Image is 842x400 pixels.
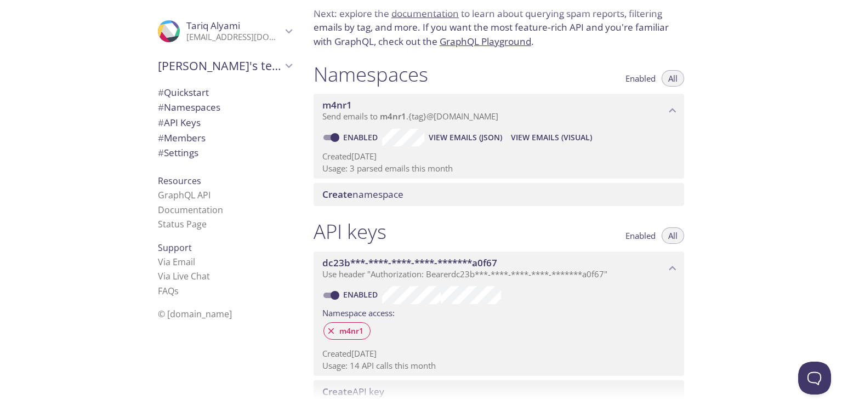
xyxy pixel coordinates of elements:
span: Create [322,188,352,201]
span: © [DOMAIN_NAME] [158,308,232,320]
p: Created [DATE] [322,151,675,162]
label: Namespace access: [322,304,395,320]
button: View Emails (JSON) [424,129,507,146]
a: documentation [391,7,459,20]
span: # [158,116,164,129]
span: # [158,146,164,159]
div: Namespaces [149,100,300,115]
span: API Keys [158,116,201,129]
span: # [158,132,164,144]
span: Support [158,242,192,254]
span: Settings [158,146,198,159]
div: Create namespace [314,183,684,206]
div: m4nr1 [323,322,371,340]
span: Tariq Alyami [186,19,240,32]
div: m4nr1 namespace [314,94,684,128]
button: All [662,227,684,244]
div: Team Settings [149,145,300,161]
span: View Emails (JSON) [429,131,502,144]
a: Via Email [158,256,195,268]
span: m4nr1 [322,99,352,111]
a: Status Page [158,218,207,230]
p: Usage: 14 API calls this month [322,360,675,372]
span: m4nr1 [333,326,370,336]
span: View Emails (Visual) [511,131,592,144]
a: Enabled [342,132,382,142]
p: Next: explore the to learn about querying spam reports, filtering emails by tag, and more. If you... [314,7,684,49]
span: s [174,285,179,297]
button: Enabled [619,70,662,87]
a: GraphQL Playground [440,35,531,48]
p: Created [DATE] [322,348,675,359]
button: Enabled [619,227,662,244]
p: [EMAIL_ADDRESS][DOMAIN_NAME] [186,32,282,43]
span: [PERSON_NAME]'s team [158,58,282,73]
p: Usage: 3 parsed emails this month [322,163,675,174]
a: FAQ [158,285,179,297]
iframe: Help Scout Beacon - Open [798,362,831,395]
div: Members [149,130,300,146]
span: m4nr1 [380,111,406,122]
div: API Keys [149,115,300,130]
span: # [158,86,164,99]
h1: API keys [314,219,386,244]
span: # [158,101,164,113]
div: Tariq Alyami [149,13,300,49]
span: Members [158,132,206,144]
span: namespace [322,188,403,201]
a: Documentation [158,204,223,216]
h1: Namespaces [314,62,428,87]
div: Tariq's team [149,52,300,80]
span: Send emails to . {tag} @[DOMAIN_NAME] [322,111,498,122]
button: All [662,70,684,87]
span: Quickstart [158,86,209,99]
button: View Emails (Visual) [507,129,596,146]
span: Namespaces [158,101,220,113]
span: Resources [158,175,201,187]
a: Enabled [342,289,382,300]
a: Via Live Chat [158,270,210,282]
div: Quickstart [149,85,300,100]
a: GraphQL API [158,189,210,201]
